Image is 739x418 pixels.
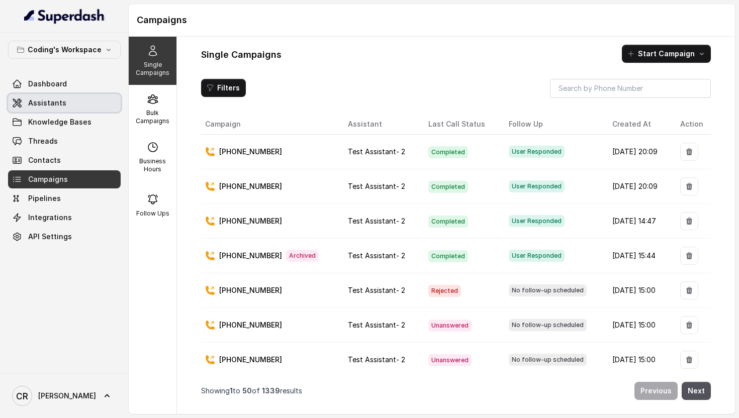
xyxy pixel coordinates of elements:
a: Threads [8,132,121,150]
span: Test Assistant- 2 [348,321,405,329]
h1: Single Campaigns [201,47,282,63]
p: Showing to of results [201,386,302,396]
p: [PHONE_NUMBER] [219,216,282,226]
span: Dashboard [28,79,67,89]
a: Contacts [8,151,121,169]
span: Completed [428,250,468,262]
span: [PERSON_NAME] [38,391,96,401]
button: Coding's Workspace [8,41,121,59]
span: No follow-up scheduled [509,319,587,331]
p: [PHONE_NUMBER] [219,181,282,191]
span: User Responded [509,215,565,227]
td: [DATE] 15:00 [604,273,672,308]
p: [PHONE_NUMBER] [219,285,282,295]
span: Completed [428,146,468,158]
p: Single Campaigns [133,61,172,77]
button: Previous [634,382,678,400]
span: 1 [230,386,233,395]
a: Campaigns [8,170,121,188]
h1: Campaigns [137,12,727,28]
a: Integrations [8,208,121,227]
a: Assistants [8,94,121,112]
span: Archived [286,250,319,262]
nav: Pagination [201,376,711,406]
p: [PHONE_NUMBER] [219,251,282,261]
td: [DATE] 15:44 [604,239,672,273]
span: Integrations [28,213,72,223]
p: Coding's Workspace [28,44,102,56]
span: Test Assistant- 2 [348,286,405,294]
a: [PERSON_NAME] [8,382,121,410]
span: Test Assistant- 2 [348,217,405,225]
a: Pipelines [8,189,121,207]
span: Completed [428,181,468,193]
a: Dashboard [8,75,121,93]
span: Unanswered [428,354,472,366]
p: [PHONE_NUMBER] [219,147,282,157]
td: [DATE] 20:09 [604,169,672,204]
th: Created At [604,114,672,135]
span: Unanswered [428,320,472,332]
span: Completed [428,216,468,228]
span: Knowledge Bases [28,117,91,127]
input: Search by Phone Number [550,79,711,98]
span: User Responded [509,146,565,158]
button: Next [682,382,711,400]
text: CR [16,391,28,401]
span: Rejected [428,285,461,297]
a: Knowledge Bases [8,113,121,131]
span: API Settings [28,232,72,242]
span: Pipelines [28,193,61,203]
th: Action [672,114,711,135]
a: API Settings [8,228,121,246]
span: Threads [28,136,58,146]
td: [DATE] 20:09 [604,135,672,169]
p: [PHONE_NUMBER] [219,320,282,330]
span: 50 [242,386,252,395]
p: Business Hours [133,157,172,173]
span: Test Assistant- 2 [348,355,405,364]
td: [DATE] 15:00 [604,308,672,343]
p: Bulk Campaigns [133,109,172,125]
span: Contacts [28,155,61,165]
th: Assistant [340,114,421,135]
td: [DATE] 14:47 [604,204,672,239]
td: [DATE] 15:00 [604,343,672,377]
th: Last Call Status [420,114,501,135]
span: User Responded [509,180,565,192]
p: Follow Ups [136,210,169,218]
button: Start Campaign [622,45,711,63]
span: Campaigns [28,174,68,184]
span: Test Assistant- 2 [348,147,405,156]
p: [PHONE_NUMBER] [219,355,282,365]
span: No follow-up scheduled [509,354,587,366]
th: Campaign [201,114,340,135]
span: Test Assistant- 2 [348,182,405,190]
span: 1339 [262,386,280,395]
span: Test Assistant- 2 [348,251,405,260]
button: Filters [201,79,246,97]
th: Follow Up [501,114,604,135]
span: User Responded [509,250,565,262]
span: No follow-up scheduled [509,284,587,296]
img: light.svg [24,8,105,24]
span: Assistants [28,98,66,108]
